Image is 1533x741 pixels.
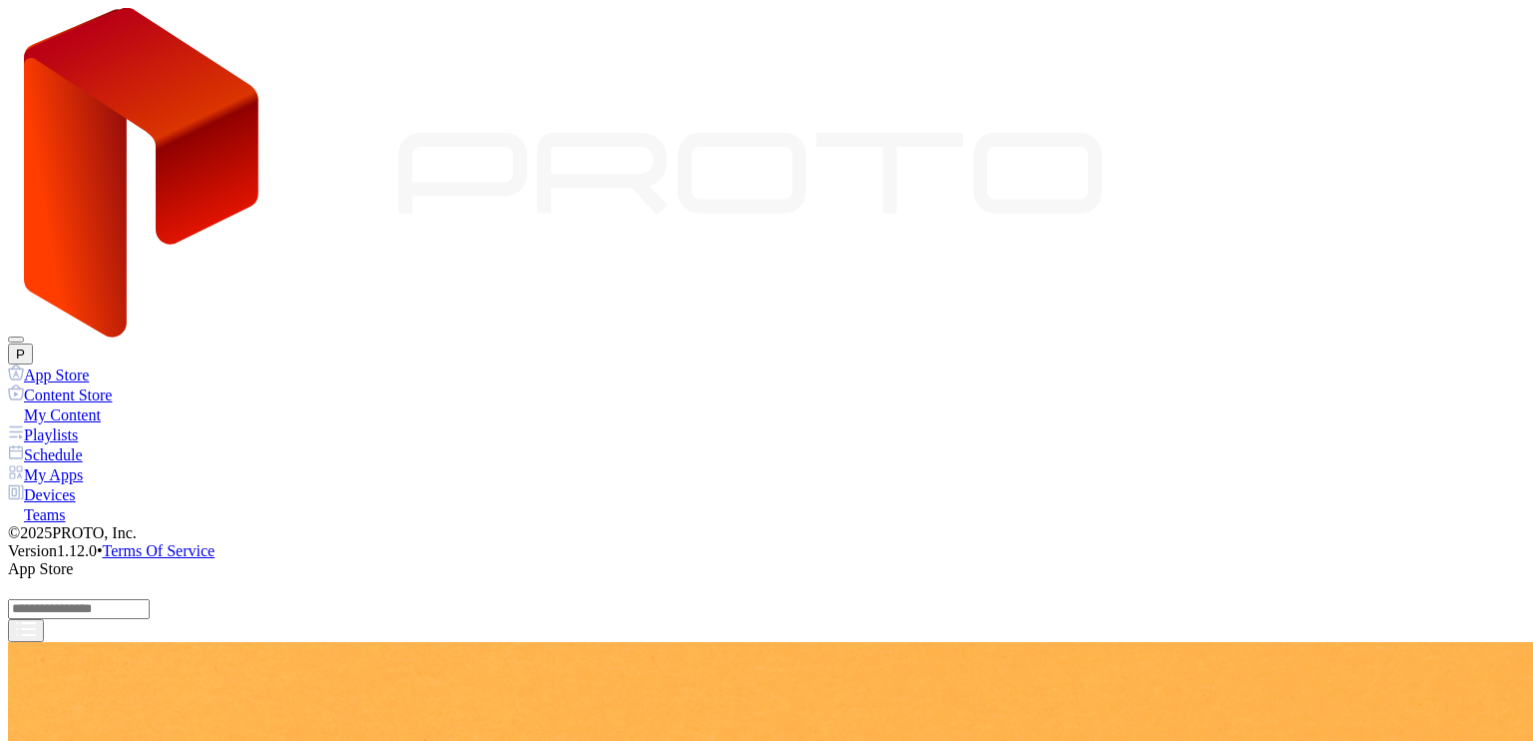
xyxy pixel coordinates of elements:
a: My Apps [8,464,1525,484]
div: App Store [8,560,1525,578]
a: Teams [8,504,1525,524]
button: P [8,344,33,365]
a: My Content [8,404,1525,424]
a: Terms Of Service [103,542,216,559]
div: © 2025 PROTO, Inc. [8,524,1525,542]
a: Schedule [8,444,1525,464]
a: Playlists [8,424,1525,444]
span: Version 1.12.0 • [8,542,103,559]
a: Devices [8,484,1525,504]
a: Content Store [8,384,1525,404]
a: App Store [8,365,1525,384]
